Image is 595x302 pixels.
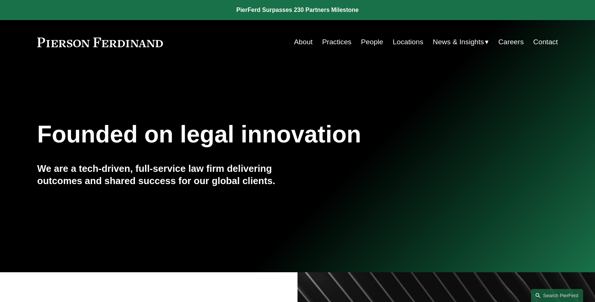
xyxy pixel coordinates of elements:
a: Contact [533,35,558,49]
a: folder dropdown [433,35,489,49]
a: Careers [498,35,524,49]
a: Search this site [531,289,583,302]
a: About [294,35,313,49]
a: People [361,35,383,49]
h1: Founded on legal innovation [37,121,471,148]
span: News & Insights [433,36,484,49]
h4: We are a tech-driven, full-service law firm delivering outcomes and shared success for our global... [37,163,297,187]
a: Locations [393,35,423,49]
a: Practices [322,35,351,49]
